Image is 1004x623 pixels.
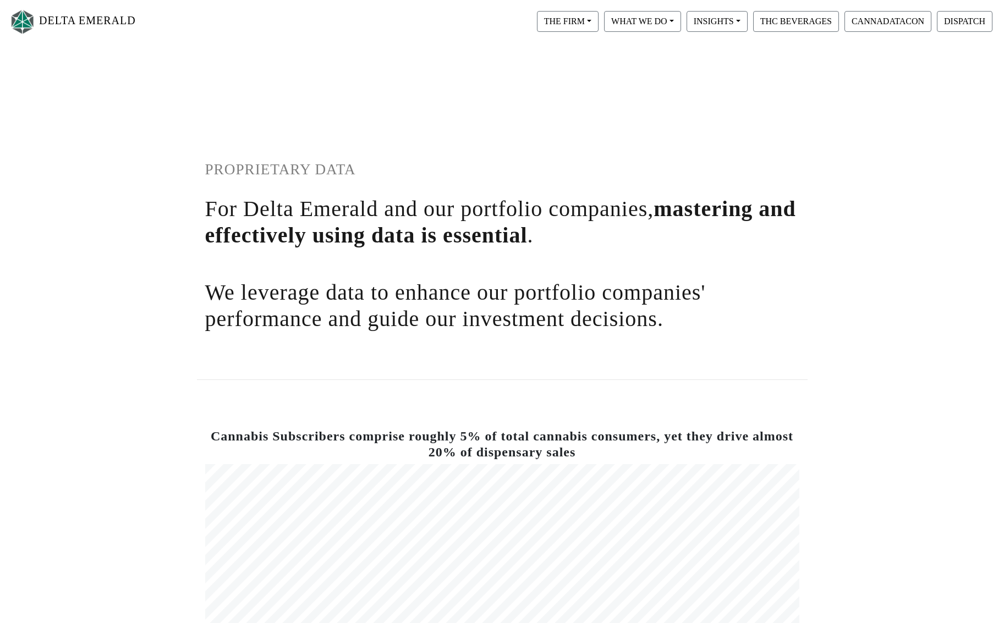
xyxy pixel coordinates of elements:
[205,428,799,460] h4: Cannabis Subscribers comprise roughly 5% of total cannabis consumers, yet they drive almost 20% o...
[205,279,799,332] h1: We leverage data to enhance our portfolio companies' performance and guide our investment decisions.
[937,11,992,32] button: DISPATCH
[205,196,799,249] h1: For Delta Emerald and our portfolio companies, .
[9,4,136,39] a: DELTA EMERALD
[750,16,842,25] a: THC BEVERAGES
[604,11,681,32] button: WHAT WE DO
[537,11,599,32] button: THE FIRM
[753,11,839,32] button: THC BEVERAGES
[687,11,748,32] button: INSIGHTS
[205,161,799,179] h1: PROPRIETARY DATA
[842,16,934,25] a: CANNADATACON
[934,16,995,25] a: DISPATCH
[9,7,36,36] img: Logo
[844,11,931,32] button: CANNADATACON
